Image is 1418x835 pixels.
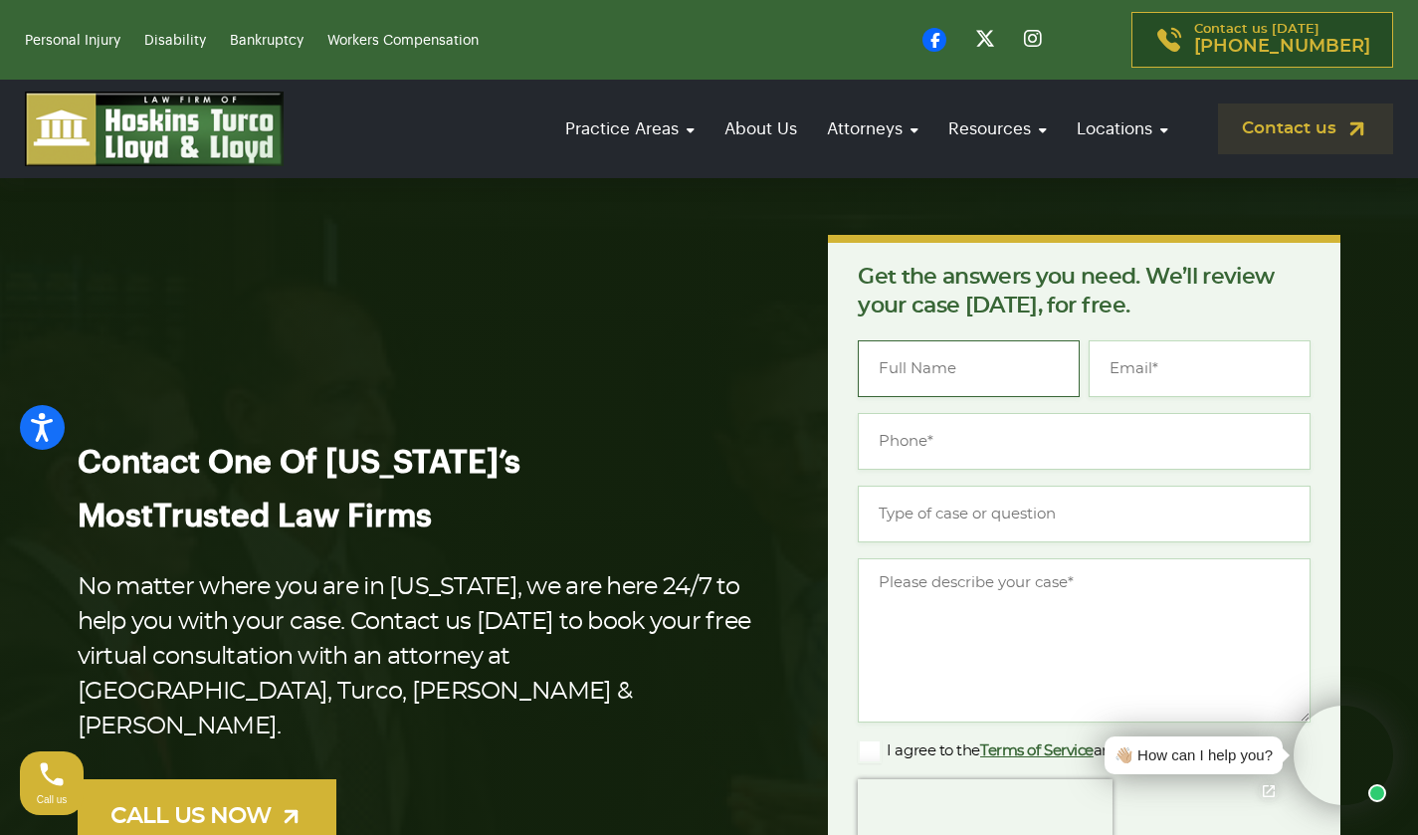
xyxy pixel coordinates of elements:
[817,101,928,157] a: Attorneys
[153,501,432,532] span: Trusted Law Firms
[1131,12,1393,68] a: Contact us [DATE][PHONE_NUMBER]
[1089,340,1311,397] input: Email*
[279,804,304,829] img: arrow-up-right-light.svg
[1194,37,1370,57] span: [PHONE_NUMBER]
[1114,744,1273,767] div: 👋🏼 How can I help you?
[938,101,1057,157] a: Resources
[78,447,520,479] span: Contact One Of [US_STATE]’s
[1067,101,1178,157] a: Locations
[858,263,1311,320] p: Get the answers you need. We’ll review your case [DATE], for free.
[980,743,1094,758] a: Terms of Service
[1218,104,1393,154] a: Contact us
[858,486,1311,542] input: Type of case or question
[858,340,1080,397] input: Full Name
[327,34,479,48] a: Workers Compensation
[25,92,284,166] img: logo
[37,794,68,805] span: Call us
[1194,23,1370,57] p: Contact us [DATE]
[555,101,705,157] a: Practice Areas
[25,34,120,48] a: Personal Injury
[144,34,206,48] a: Disability
[858,413,1311,470] input: Phone*
[78,570,765,744] p: No matter where you are in [US_STATE], we are here 24/7 to help you with your case. Contact us [D...
[1248,770,1290,812] a: Open chat
[78,501,153,532] span: Most
[230,34,304,48] a: Bankruptcy
[858,739,1216,763] label: I agree to the and
[714,101,807,157] a: About Us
